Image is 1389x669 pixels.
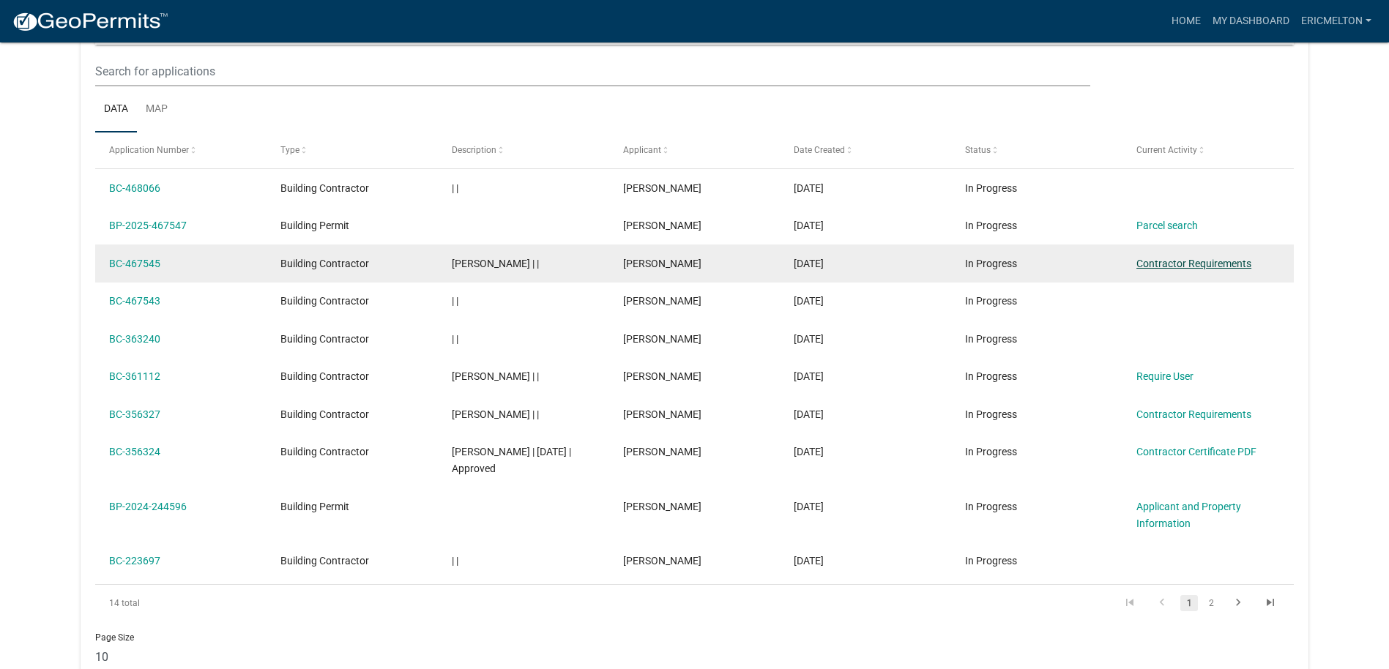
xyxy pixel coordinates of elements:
[95,56,1090,86] input: Search for applications
[965,370,1017,382] span: In Progress
[1136,258,1251,269] a: Contractor Requirements
[280,408,369,420] span: Building Contractor
[794,408,824,420] span: 12/31/2024
[794,501,824,512] span: 04/12/2024
[965,446,1017,457] span: In Progress
[794,258,824,269] span: 08/21/2025
[794,220,824,231] span: 08/21/2025
[1166,7,1207,35] a: Home
[623,501,701,512] span: eric melton
[452,408,539,420] span: eric melton | |
[794,333,824,345] span: 01/12/2025
[623,446,701,457] span: eric melton
[1136,145,1197,155] span: Current Activity
[623,370,701,382] span: eric melton
[1178,591,1200,616] li: page 1
[794,370,824,382] span: 01/07/2025
[280,145,299,155] span: Type
[452,555,458,567] span: | |
[623,182,701,194] span: eric melton
[452,258,539,269] span: eric melton | |
[452,370,539,382] span: eric melton | |
[1136,446,1256,457] a: Contractor Certificate PDF
[623,220,701,231] span: eric melton
[280,446,369,457] span: Building Contractor
[95,585,332,621] div: 14 total
[794,555,824,567] span: 02/19/2024
[965,258,1017,269] span: In Progress
[1136,408,1251,420] a: Contractor Requirements
[109,555,160,567] a: BC-223697
[280,295,369,307] span: Building Contractor
[109,182,160,194] a: BC-468066
[1200,591,1222,616] li: page 2
[794,446,824,457] span: 12/31/2024
[452,446,571,474] span: eric melton | 01/13/2025 | Approved
[95,132,267,168] datatable-header-cell: Application Number
[1136,501,1241,529] a: Applicant and Property Information
[109,446,160,457] a: BC-356324
[623,333,701,345] span: eric melton
[280,220,349,231] span: Building Permit
[965,555,1017,567] span: In Progress
[109,501,187,512] a: BP-2024-244596
[1180,595,1198,611] a: 1
[109,370,160,382] a: BC-361112
[965,145,991,155] span: Status
[623,145,661,155] span: Applicant
[280,370,369,382] span: Building Contractor
[452,182,458,194] span: | |
[1295,7,1377,35] a: ericmelton
[109,295,160,307] a: BC-467543
[794,295,824,307] span: 08/21/2025
[794,145,845,155] span: Date Created
[95,86,137,133] a: Data
[137,86,176,133] a: Map
[965,295,1017,307] span: In Progress
[280,501,349,512] span: Building Permit
[267,132,438,168] datatable-header-cell: Type
[965,333,1017,345] span: In Progress
[280,555,369,567] span: Building Contractor
[965,220,1017,231] span: In Progress
[452,295,458,307] span: | |
[1202,595,1220,611] a: 2
[452,145,496,155] span: Description
[623,408,701,420] span: eric melton
[438,132,609,168] datatable-header-cell: Description
[623,295,701,307] span: eric melton
[623,555,701,567] span: eric melton
[623,258,701,269] span: eric melton
[280,258,369,269] span: Building Contractor
[1116,595,1144,611] a: go to first page
[280,182,369,194] span: Building Contractor
[1136,370,1194,382] a: Require User
[452,333,458,345] span: | |
[608,132,780,168] datatable-header-cell: Applicant
[965,501,1017,512] span: In Progress
[1136,220,1198,231] a: Parcel search
[109,220,187,231] a: BP-2025-467547
[1224,595,1252,611] a: go to next page
[965,408,1017,420] span: In Progress
[109,408,160,420] a: BC-356327
[1207,7,1295,35] a: My Dashboard
[109,258,160,269] a: BC-467545
[109,145,189,155] span: Application Number
[109,333,160,345] a: BC-363240
[780,132,951,168] datatable-header-cell: Date Created
[1148,595,1176,611] a: go to previous page
[1256,595,1284,611] a: go to last page
[1122,132,1294,168] datatable-header-cell: Current Activity
[965,182,1017,194] span: In Progress
[280,333,369,345] span: Building Contractor
[794,182,824,194] span: 08/22/2025
[951,132,1122,168] datatable-header-cell: Status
